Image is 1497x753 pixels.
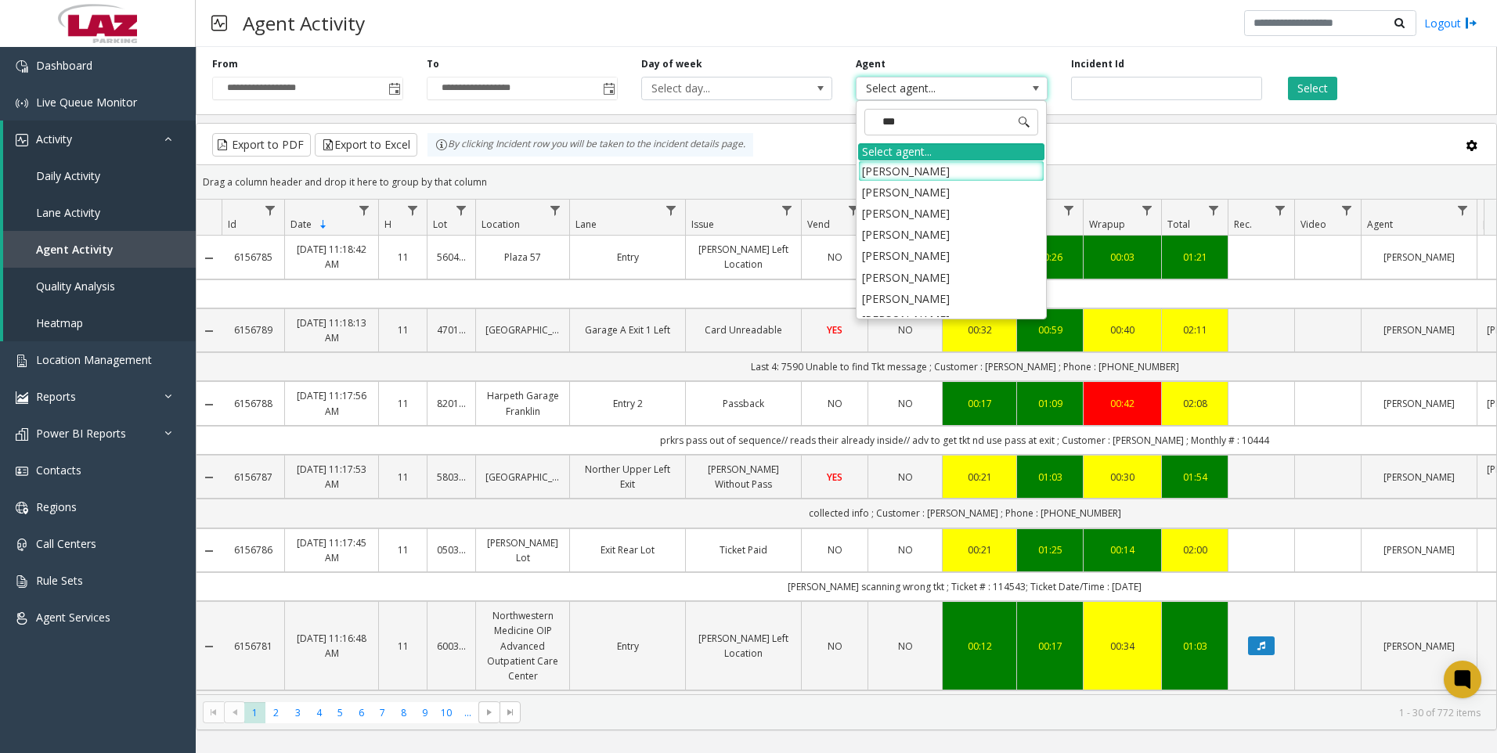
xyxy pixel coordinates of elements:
[1093,542,1152,557] a: 00:14
[16,134,28,146] img: 'icon'
[1093,639,1152,654] a: 00:34
[212,133,311,157] button: Export to PDF
[1424,15,1477,31] a: Logout
[16,97,28,110] img: 'icon'
[36,242,114,257] span: Agent Activity
[16,612,28,625] img: 'icon'
[952,396,1007,411] div: 00:17
[231,470,275,485] a: 6156787
[811,470,858,485] a: YES
[1171,542,1218,557] a: 02:00
[1452,200,1474,221] a: Agent Filter Menu
[1171,250,1218,265] div: 01:21
[451,200,472,221] a: Lot Filter Menu
[1089,218,1125,231] span: Wrapup
[231,396,275,411] a: 6156788
[36,389,76,404] span: Reports
[858,224,1044,245] li: [PERSON_NAME]
[482,218,520,231] span: Location
[385,77,402,99] span: Toggle popup
[827,323,842,337] span: YES
[3,121,196,157] a: Activity
[1026,322,1073,337] div: 00:59
[388,250,417,265] a: 11
[36,426,126,441] span: Power BI Reports
[1026,639,1073,654] a: 00:17
[437,322,466,337] a: 470175
[433,218,447,231] span: Lot
[600,77,617,99] span: Toggle popup
[36,463,81,477] span: Contacts
[36,95,137,110] span: Live Queue Monitor
[36,352,152,367] span: Location Management
[695,542,792,557] a: Ticket Paid
[828,640,842,653] span: NO
[197,398,222,411] a: Collapse Details
[290,218,312,231] span: Date
[388,322,417,337] a: 11
[691,218,714,231] span: Issue
[3,304,196,341] a: Heatmap
[579,462,676,492] a: Norther Upper Left Exit
[427,133,753,157] div: By clicking Incident row you will be taken to the incident details page.
[16,428,28,441] img: 'icon'
[36,132,72,146] span: Activity
[695,462,792,492] a: [PERSON_NAME] Without Pass
[16,502,28,514] img: 'icon'
[244,702,265,723] span: Page 1
[1026,470,1073,485] a: 01:03
[228,218,236,231] span: Id
[197,200,1496,694] div: Data table
[1371,396,1467,411] a: [PERSON_NAME]
[1288,77,1337,100] button: Select
[287,702,308,723] span: Page 3
[575,218,597,231] span: Lane
[317,218,330,231] span: Sortable
[485,388,560,418] a: Harpeth Garage Franklin
[952,322,1007,337] a: 00:32
[858,267,1044,288] li: [PERSON_NAME]
[231,250,275,265] a: 6156785
[211,4,227,42] img: pageIcon
[858,245,1044,266] li: [PERSON_NAME]
[197,640,222,653] a: Collapse Details
[1171,470,1218,485] a: 01:54
[1093,250,1152,265] a: 00:03
[1026,542,1073,557] a: 01:25
[16,539,28,551] img: 'icon'
[858,203,1044,224] li: [PERSON_NAME]
[36,58,92,73] span: Dashboard
[641,57,702,71] label: Day of week
[1367,218,1393,231] span: Agent
[231,542,275,557] a: 6156786
[1371,322,1467,337] a: [PERSON_NAME]
[952,470,1007,485] a: 00:21
[437,639,466,654] a: 600326
[16,465,28,477] img: 'icon'
[1093,322,1152,337] div: 00:40
[294,535,369,565] a: [DATE] 11:17:45 AM
[36,499,77,514] span: Regions
[1270,200,1291,221] a: Rec. Filter Menu
[878,639,932,654] a: NO
[858,160,1044,182] li: [PERSON_NAME]
[485,250,560,265] a: Plaza 57
[579,250,676,265] a: Entry
[36,279,115,294] span: Quality Analysis
[695,631,792,661] a: [PERSON_NAME] Left Location
[545,200,566,221] a: Location Filter Menu
[807,218,830,231] span: Vend
[1171,396,1218,411] a: 02:08
[1137,200,1158,221] a: Wrapup Filter Menu
[197,252,222,265] a: Collapse Details
[330,702,351,723] span: Page 5
[952,542,1007,557] a: 00:21
[811,542,858,557] a: NO
[3,268,196,304] a: Quality Analysis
